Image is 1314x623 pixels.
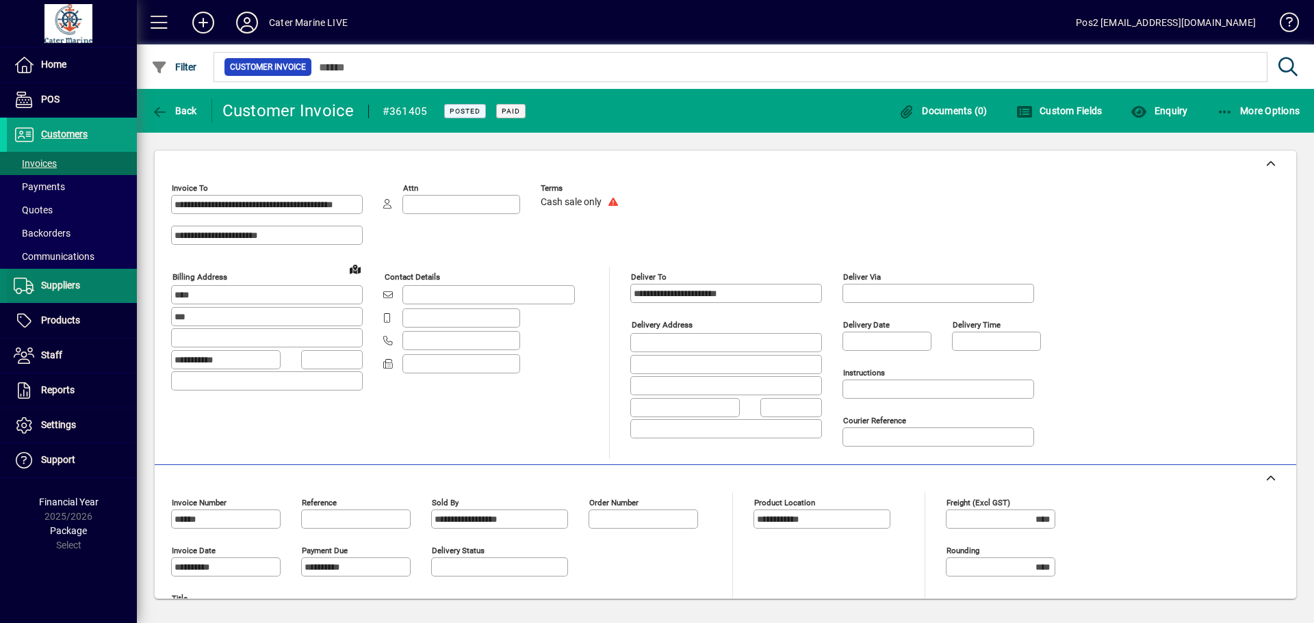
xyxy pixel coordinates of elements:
mat-label: Delivery date [843,320,890,330]
mat-label: Invoice number [172,498,227,507]
a: Invoices [7,152,137,175]
mat-label: Title [172,594,188,603]
span: Customer Invoice [230,60,306,74]
a: Suppliers [7,269,137,303]
mat-label: Instructions [843,368,885,377]
span: Terms [541,184,623,193]
span: Custom Fields [1016,105,1103,116]
span: Documents (0) [899,105,988,116]
a: Communications [7,245,137,268]
div: Cater Marine LIVE [269,12,348,34]
mat-label: Payment due [302,546,348,555]
span: Reports [41,384,75,395]
a: Payments [7,175,137,198]
mat-label: Rounding [946,546,979,555]
div: Pos2 [EMAIL_ADDRESS][DOMAIN_NAME] [1076,12,1256,34]
span: Backorders [14,228,70,239]
span: Communications [14,251,94,262]
span: Payments [14,181,65,192]
span: Suppliers [41,280,80,291]
div: Customer Invoice [222,100,355,122]
span: Products [41,315,80,326]
a: Settings [7,408,137,442]
span: Cash sale only [541,197,602,208]
mat-label: Courier Reference [843,416,906,425]
span: Staff [41,349,62,360]
a: View on map [344,258,366,280]
a: Support [7,443,137,477]
span: Filter [151,62,197,72]
mat-label: Order number [589,498,639,507]
mat-label: Reference [302,498,337,507]
button: Profile [225,10,269,35]
a: Staff [7,339,137,373]
mat-label: Delivery status [432,546,485,555]
mat-label: Invoice To [172,183,208,193]
app-page-header-button: Back [137,98,212,123]
mat-label: Deliver via [843,272,881,282]
mat-label: Product location [754,498,815,507]
a: Products [7,304,137,338]
mat-label: Deliver To [631,272,667,282]
a: Backorders [7,222,137,245]
button: Add [181,10,225,35]
button: Documents (0) [895,98,991,123]
a: Knowledge Base [1270,3,1297,47]
span: Quotes [14,204,53,215]
button: Filter [148,55,201,79]
span: Posted [450,107,480,116]
a: Home [7,48,137,82]
button: Enquiry [1127,98,1191,123]
button: More Options [1213,98,1304,123]
button: Custom Fields [1013,98,1106,123]
a: POS [7,83,137,117]
span: Support [41,454,75,465]
a: Quotes [7,198,137,222]
span: Back [151,105,197,116]
a: Reports [7,373,137,408]
button: Back [148,98,201,123]
span: Home [41,59,66,70]
span: Financial Year [39,496,99,507]
mat-label: Attn [403,183,418,193]
mat-label: Freight (excl GST) [946,498,1010,507]
span: Package [50,525,87,536]
span: Enquiry [1131,105,1187,116]
span: More Options [1217,105,1300,116]
span: Customers [41,129,88,140]
span: POS [41,94,60,105]
mat-label: Sold by [432,498,459,507]
mat-label: Delivery time [953,320,1001,330]
div: #361405 [383,101,428,122]
span: Settings [41,419,76,430]
mat-label: Invoice date [172,546,216,555]
span: Paid [502,107,520,116]
span: Invoices [14,158,57,169]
